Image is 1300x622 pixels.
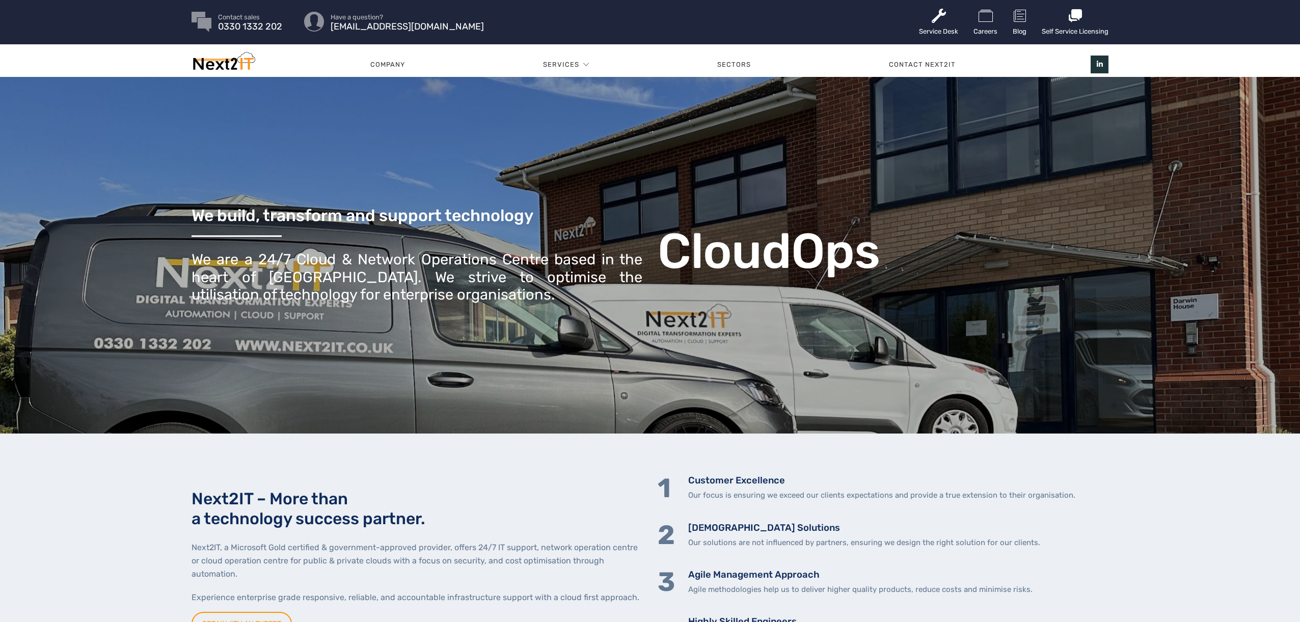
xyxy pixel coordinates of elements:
[688,584,1033,596] p: Agile methodologies help us to deliver higher quality products, reduce costs and minimise risks.
[192,591,642,604] p: Experience enterprise grade responsive, reliable, and accountable infrastructure support with a c...
[192,489,642,528] h2: Next2IT – More than a technology success partner.
[543,49,579,80] a: Services
[218,23,282,30] span: 0330 1332 202
[218,14,282,30] a: Contact sales 0330 1332 202
[688,490,1075,501] p: Our focus is ensuring we exceed our clients expectations and provide a true extension to their or...
[192,52,255,75] img: Next2IT
[192,207,642,225] h3: We build, transform and support technology
[192,251,642,304] div: We are a 24/7 Cloud & Network Operations Centre based in the heart of [GEOGRAPHIC_DATA]. We striv...
[658,222,880,281] b: CloudOps
[192,541,642,581] p: Next2IT, a Microsoft Gold certified & government-approved provider, offers 24/7 IT support, netwo...
[688,569,1033,581] h5: Agile Management Approach
[820,49,1024,80] a: Contact Next2IT
[331,14,484,20] span: Have a question?
[688,522,1040,534] h5: [DEMOGRAPHIC_DATA] Solutions
[688,474,1075,487] h5: Customer Excellence
[218,14,282,20] span: Contact sales
[688,537,1040,549] p: Our solutions are not influenced by partners, ensuring we design the right solution for our clients.
[192,541,642,604] div: Page 1
[648,49,820,80] a: Sectors
[301,49,474,80] a: Company
[331,23,484,30] span: [EMAIL_ADDRESS][DOMAIN_NAME]
[331,14,484,30] a: Have a question? [EMAIL_ADDRESS][DOMAIN_NAME]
